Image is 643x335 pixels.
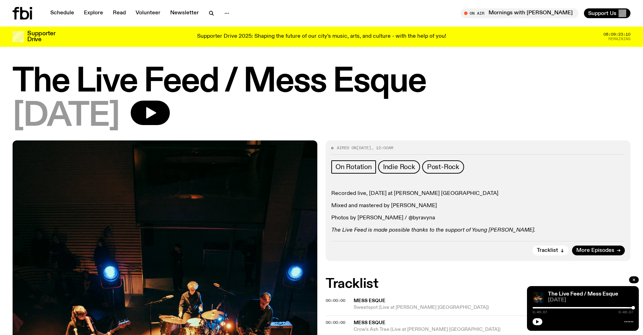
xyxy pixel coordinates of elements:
[588,10,616,16] span: Support Us
[326,298,345,303] span: 00:00:00
[427,163,459,171] span: Post-Rock
[331,190,625,197] p: Recorded live, [DATE] at [PERSON_NAME] [GEOGRAPHIC_DATA]
[354,326,569,333] span: Crow's Ash Tree (Live at [PERSON_NAME] [GEOGRAPHIC_DATA])
[422,160,464,174] a: Post-Rock
[533,311,547,314] span: 0:49:07
[331,215,625,221] p: Photos by [PERSON_NAME] / @byravyna
[354,304,569,311] span: Sweetspot (Live at [PERSON_NAME] [GEOGRAPHIC_DATA])
[131,8,165,18] a: Volunteer
[533,246,569,255] button: Tracklist
[80,8,107,18] a: Explore
[461,8,578,18] button: On AirMornings with [PERSON_NAME]
[604,32,630,36] span: 08:09:23:10
[326,320,345,325] span: 00:00:00
[608,37,630,41] span: Remaining
[331,203,625,209] p: Mixed and mastered by [PERSON_NAME]
[13,101,120,132] span: [DATE]
[109,8,130,18] a: Read
[548,291,618,297] a: The Live Feed / Mess Esque
[354,298,385,303] span: Mess Esque
[166,8,203,18] a: Newsletter
[331,227,535,233] em: The Live Feed is made possible thanks to the support of Young [PERSON_NAME].
[197,34,446,40] p: Supporter Drive 2025: Shaping the future of our city’s music, arts, and culture - with the help o...
[572,246,625,255] a: More Episodes
[576,248,614,253] span: More Episodes
[326,321,345,325] button: 00:00:00
[337,145,356,151] span: Aired on
[383,163,415,171] span: Indie Rock
[13,66,630,98] h1: The Live Feed / Mess Esque
[548,298,633,303] span: [DATE]
[27,31,55,43] h3: Supporter Drive
[378,160,420,174] a: Indie Rock
[619,311,633,314] span: 0:49:07
[584,8,630,18] button: Support Us
[326,278,630,290] h2: Tracklist
[326,299,345,303] button: 00:00:00
[356,145,371,151] span: [DATE]
[354,320,385,325] span: Mess Esque
[537,248,558,253] span: Tracklist
[371,145,393,151] span: , 12:00am
[46,8,78,18] a: Schedule
[335,163,372,171] span: On Rotation
[331,160,376,174] a: On Rotation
